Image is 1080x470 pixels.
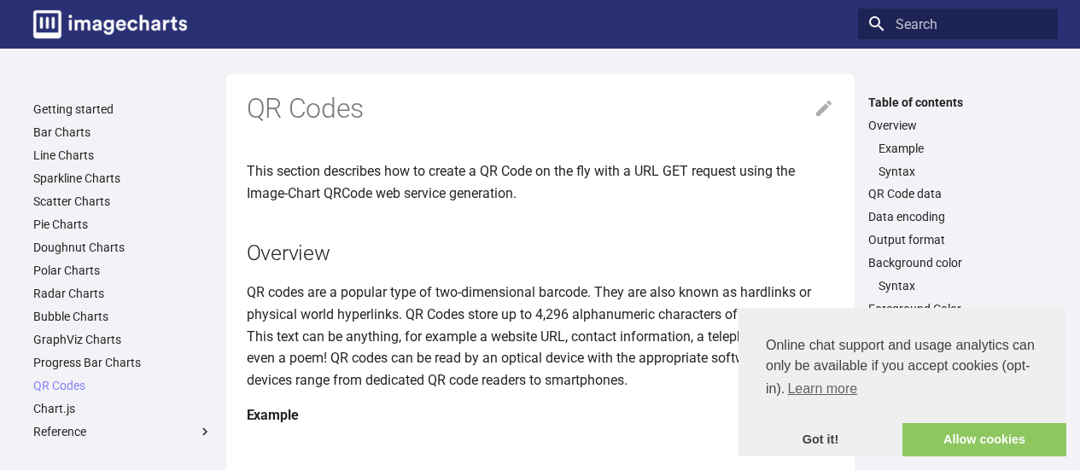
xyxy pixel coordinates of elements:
[33,424,213,439] label: Reference
[247,91,834,127] h1: QR Codes
[868,118,1048,133] a: Overview
[868,186,1048,201] a: QR Code data
[247,281,834,391] p: QR codes are a popular type of two-dimensional barcode. They are also known as hardlinks or physi...
[33,263,213,278] a: Polar Charts
[33,217,213,232] a: Pie Charts
[33,401,213,416] a: Chart.js
[879,164,1048,179] a: Syntax
[868,141,1048,179] nav: Overview
[868,232,1048,247] a: Output format
[247,160,834,204] p: This section describes how to create a QR Code on the fly with a URL GET request using the Image-...
[868,278,1048,293] nav: Background color
[33,309,213,324] a: Bubble Charts
[26,3,194,45] a: Image-Charts documentation
[33,447,213,462] label: Guides
[33,102,213,117] a: Getting started
[868,255,1048,270] a: Background color
[738,308,1066,456] div: cookieconsent
[879,141,1048,156] a: Example
[247,238,834,268] h2: Overview
[868,209,1048,224] a: Data encoding
[738,423,902,457] a: dismiss cookie message
[33,332,213,347] a: GraphViz Charts
[879,278,1048,293] a: Syntax
[247,404,834,426] h4: Example
[33,286,213,301] a: Radar Charts
[33,125,213,140] a: Bar Charts
[868,301,1048,316] a: Foreground Color
[33,355,213,370] a: Progress Bar Charts
[33,194,213,209] a: Scatter Charts
[858,95,1058,363] nav: Table of contents
[785,376,860,402] a: learn more about cookies
[858,95,1058,110] label: Table of contents
[33,240,213,255] a: Doughnut Charts
[33,10,187,38] img: logo
[858,9,1058,39] input: Search
[766,335,1039,402] span: Online chat support and usage analytics can only be available if you accept cookies (opt-in).
[33,148,213,163] a: Line Charts
[33,171,213,186] a: Sparkline Charts
[902,423,1066,457] a: allow cookies
[33,378,213,393] a: QR Codes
